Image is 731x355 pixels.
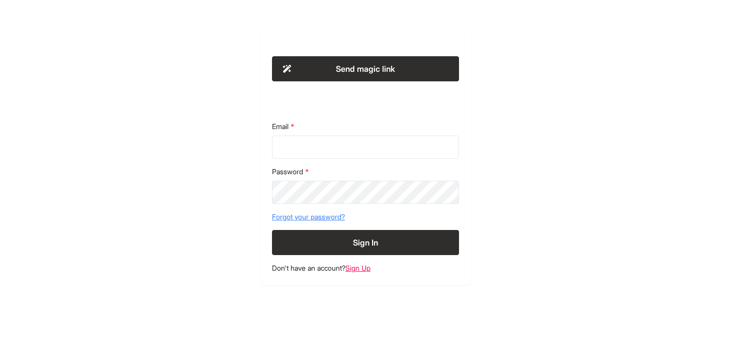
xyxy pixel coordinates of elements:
a: Sign Up [345,264,371,272]
button: Sign In [272,230,459,255]
button: Send magic link [272,56,459,81]
a: Forgot your password? [272,212,459,222]
footer: Don't have an account? [272,263,459,273]
label: Email [272,122,459,132]
label: Password [272,167,459,177]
